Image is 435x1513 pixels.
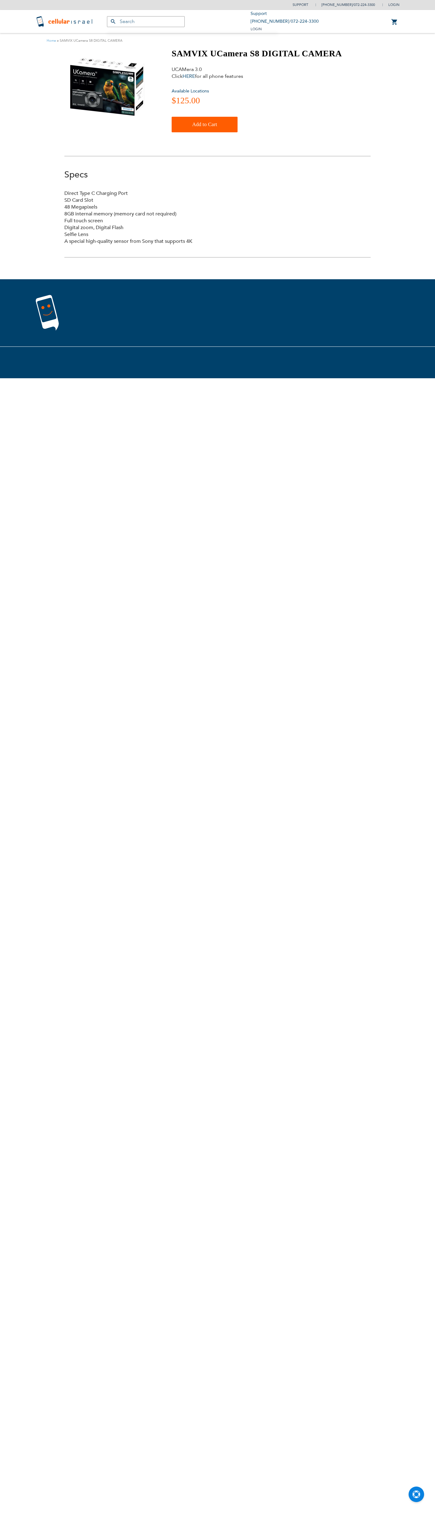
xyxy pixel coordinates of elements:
input: Search [107,16,185,27]
a: Home [47,38,56,43]
a: Specs [64,169,88,181]
li: / [315,0,375,9]
a: [PHONE_NUMBER] [322,2,353,7]
img: SAMVIX UCamera S8 DIGITAL CAMERA [64,48,155,122]
li: SAMVIX UCamera S8 DIGITAL CAMERA [56,38,123,44]
span: Add to Cart [192,118,217,131]
div: UCAMera 3.0 Click for all phone features [172,66,268,80]
a: Available Locations [172,88,209,94]
span: Login [388,2,400,7]
span: Login [251,27,262,31]
li: / [251,18,319,26]
a: HERE [183,73,195,80]
a: [PHONE_NUMBER] [251,18,289,24]
button: Add to Cart [172,117,238,132]
a: 072-224-3300 [291,18,319,24]
a: Support [293,2,308,7]
img: Cellular Israel [36,15,95,28]
a: Support [251,11,267,16]
span: $125.00 [172,96,200,105]
h1: SAMVIX UCamera S8 DIGITAL CAMERA [172,48,342,59]
div: Direct Type C Charging Port SD Card Slot 48 Megapixels 8GB internal memory (memory card not requi... [64,190,371,245]
a: 072-224-3300 [354,2,375,7]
